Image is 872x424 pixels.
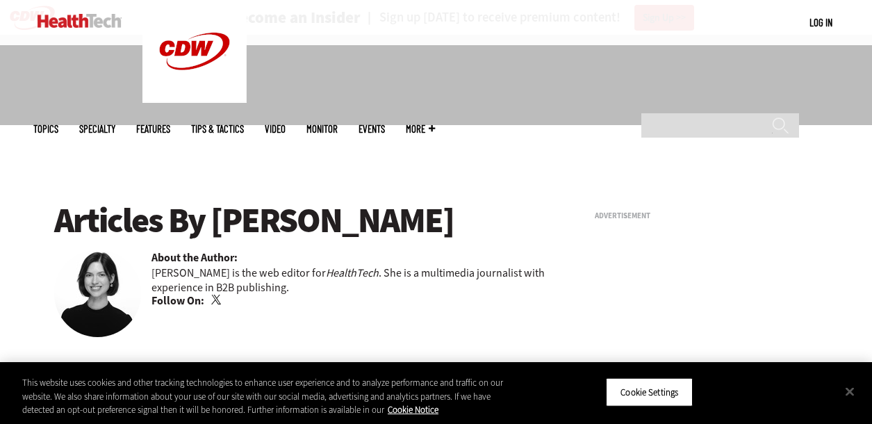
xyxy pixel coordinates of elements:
[151,266,559,295] p: [PERSON_NAME] is the web editor for . She is a multimedia journalist with experience in B2B publi...
[22,376,523,417] div: This website uses cookies and other tracking technologies to enhance user experience and to analy...
[136,124,170,134] a: Features
[265,124,286,134] a: Video
[326,266,379,280] em: HealthTech
[38,14,122,28] img: Home
[606,377,693,407] button: Cookie Settings
[142,92,247,106] a: CDW
[359,124,385,134] a: Events
[306,124,338,134] a: MonITor
[151,250,238,266] b: About the Author:
[33,124,58,134] span: Topics
[406,124,435,134] span: More
[79,124,115,134] span: Specialty
[54,202,559,240] h1: Articles By [PERSON_NAME]
[809,16,832,28] a: Log in
[595,225,803,399] iframe: advertisement
[595,212,803,220] h3: Advertisement
[54,250,141,337] img: Jordan Scott
[191,124,244,134] a: Tips & Tactics
[211,295,224,306] a: Twitter
[809,15,832,30] div: User menu
[388,404,438,416] a: More information about your privacy
[151,293,204,309] b: Follow On:
[834,376,865,407] button: Close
